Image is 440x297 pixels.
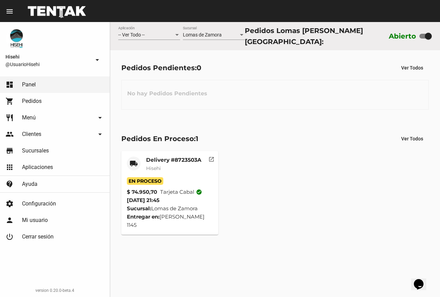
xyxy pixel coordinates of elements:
mat-icon: settings [5,200,14,208]
mat-icon: arrow_drop_down [96,114,104,122]
span: 1 [196,135,198,143]
mat-icon: store [5,147,14,155]
span: Cerrar sesión [22,233,54,240]
div: Pedidos Pendientes: [121,62,201,73]
span: Menú [22,114,36,121]
mat-icon: menu [5,7,14,15]
mat-card-title: Delivery #8723503A [146,157,201,163]
span: Aplicaciones [22,164,53,171]
span: Ver Todos [401,65,423,71]
mat-icon: person [5,216,14,224]
mat-icon: arrow_drop_down [93,56,101,64]
mat-icon: shopping_cart [5,97,14,105]
span: Hisehi [5,53,90,61]
img: b10aa081-330c-4927-a74e-08896fa80e0a.jpg [5,28,27,50]
mat-icon: dashboard [5,81,14,89]
div: version 0.20.0-beta.4 [5,287,104,294]
mat-icon: check_circle [196,189,202,195]
span: Clientes [22,131,41,138]
span: Ver Todos [401,136,423,141]
mat-icon: restaurant [5,114,14,122]
mat-icon: power_settings_new [5,233,14,241]
mat-icon: local_shipping [130,159,138,168]
strong: Sucursal: [127,205,151,212]
h3: No hay Pedidos Pendientes [122,83,213,104]
button: Ver Todos [396,132,429,145]
strong: $ 74.950,70 [127,188,157,196]
mat-icon: contact_support [5,180,14,188]
mat-icon: arrow_drop_down [96,130,104,138]
span: Ayuda [22,181,37,188]
span: En Proceso [127,177,163,185]
span: Pedidos [22,98,42,105]
span: -- Ver Todo -- [118,32,145,38]
div: Lomas de Zamora [127,204,213,213]
span: Mi usuario [22,217,48,224]
span: @UsuarioHisehi [5,61,90,68]
span: Sucursales [22,147,49,154]
span: Lomas de Zamora [183,32,222,38]
mat-icon: people [5,130,14,138]
strong: Entregar en: [127,213,159,220]
div: Pedidos En Proceso: [121,133,198,144]
mat-icon: apps [5,163,14,171]
span: Configuración [22,200,56,207]
iframe: chat widget [411,269,433,290]
mat-icon: open_in_new [208,155,214,161]
span: 0 [197,64,201,72]
div: [PERSON_NAME] 1145 [127,213,213,229]
label: Abierto [389,31,416,42]
span: Panel [22,81,36,88]
span: [DATE] 21:45 [127,197,159,203]
button: Ver Todos [396,62,429,74]
span: Tarjeta cabal [160,188,202,196]
span: Hisehi [146,165,161,171]
div: Pedidos Lomas [PERSON_NAME][GEOGRAPHIC_DATA]: [245,25,386,47]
